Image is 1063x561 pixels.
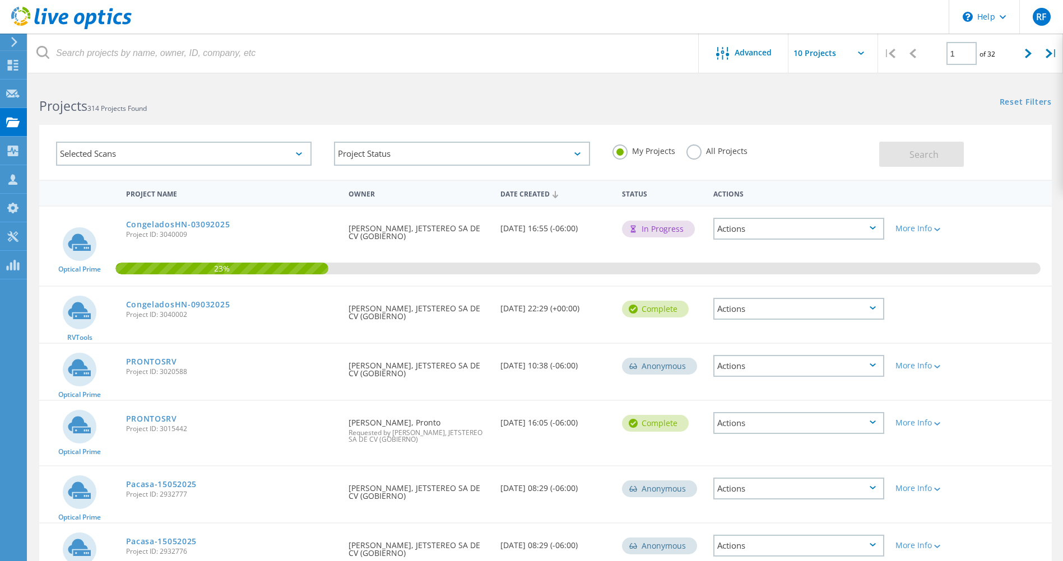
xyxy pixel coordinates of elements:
[126,480,197,488] a: Pacasa-15052025
[126,537,197,545] a: Pacasa-15052025
[126,231,338,238] span: Project ID: 3040009
[343,344,495,389] div: [PERSON_NAME], JETSTEREO SA DE CV (GOBIERNO)
[87,104,147,113] span: 314 Projects Found
[708,183,890,203] div: Actions
[895,419,965,427] div: More Info
[343,466,495,511] div: [PERSON_NAME], JETSTEREO SA DE CV (GOBIERNO)
[126,415,177,423] a: PRONTOSRV
[713,412,884,434] div: Actions
[495,401,616,438] div: [DATE] 16:05 (-06:00)
[622,358,697,375] div: Anonymous
[56,142,312,166] div: Selected Scans
[495,523,616,560] div: [DATE] 08:29 (-06:00)
[39,97,87,115] b: Projects
[120,183,343,203] div: Project Name
[895,225,965,232] div: More Info
[334,142,589,166] div: Project Status
[126,368,338,375] span: Project ID: 3020588
[878,34,901,73] div: |
[58,391,101,398] span: Optical Prime
[713,218,884,240] div: Actions
[349,429,489,443] span: Requested by [PERSON_NAME], JETSTEREO SA DE CV (GOBIERNO)
[713,355,884,377] div: Actions
[622,301,689,317] div: Complete
[126,301,230,308] a: CongeladosHN-09032025
[1040,34,1063,73] div: |
[58,266,101,273] span: Optical Prime
[879,142,964,167] button: Search
[616,183,708,203] div: Status
[495,207,616,244] div: [DATE] 16:55 (-06:00)
[686,144,748,155] label: All Projects
[343,207,495,251] div: [PERSON_NAME], JETSTEREO SA DE CV (GOBIERNO)
[495,466,616,503] div: [DATE] 08:29 (-06:00)
[126,311,338,318] span: Project ID: 3040002
[980,49,995,59] span: of 32
[895,484,965,492] div: More Info
[622,415,689,432] div: Complete
[58,448,101,455] span: Optical Prime
[622,480,697,497] div: Anonymous
[895,541,965,549] div: More Info
[1000,98,1052,107] a: Reset Filters
[58,514,101,521] span: Optical Prime
[67,334,92,341] span: RVTools
[713,298,884,320] div: Actions
[343,287,495,331] div: [PERSON_NAME], JETSTEREO SA DE CV (GOBIERNO)
[126,221,230,228] a: CongeladosHN-03092025
[343,401,495,454] div: [PERSON_NAME], Pronto
[735,49,772,57] span: Advanced
[126,426,338,432] span: Project ID: 3015442
[28,34,699,73] input: Search projects by name, owner, ID, company, etc
[612,144,675,155] label: My Projects
[713,535,884,557] div: Actions
[963,12,973,22] svg: \n
[126,491,338,498] span: Project ID: 2932777
[115,263,328,273] span: 23%
[495,183,616,204] div: Date Created
[713,478,884,499] div: Actions
[622,221,695,237] div: In Progress
[495,287,616,324] div: [DATE] 22:29 (+00:00)
[126,358,177,366] a: PRONTOSRV
[895,362,965,370] div: More Info
[11,24,132,31] a: Live Optics Dashboard
[622,537,697,554] div: Anonymous
[909,148,939,161] span: Search
[495,344,616,381] div: [DATE] 10:38 (-06:00)
[343,183,495,203] div: Owner
[126,548,338,555] span: Project ID: 2932776
[1036,12,1047,21] span: RF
